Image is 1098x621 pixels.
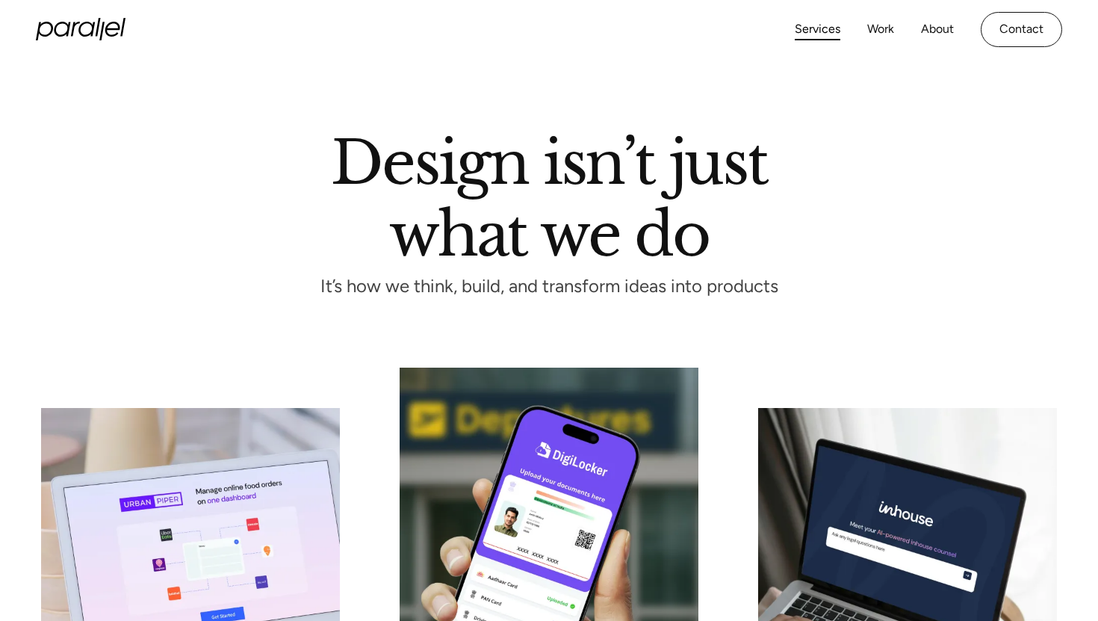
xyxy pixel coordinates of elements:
[981,12,1062,47] a: Contact
[331,134,767,256] h1: Design isn’t just what we do
[795,19,840,40] a: Services
[921,19,954,40] a: About
[36,18,125,40] a: home
[867,19,894,40] a: Work
[293,280,805,293] p: It’s how we think, build, and transform ideas into products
